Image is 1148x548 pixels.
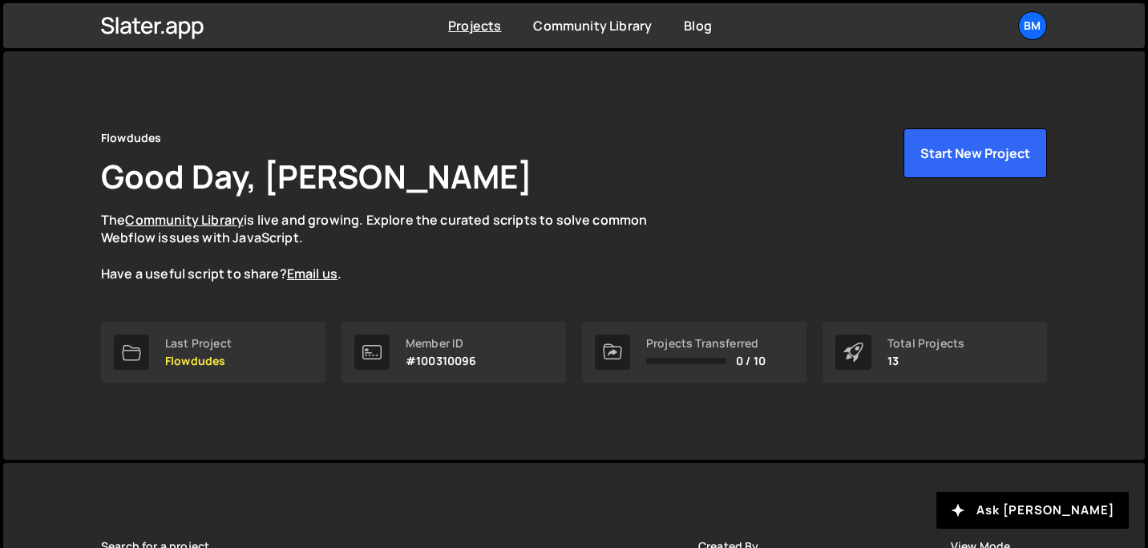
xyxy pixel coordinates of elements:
[165,337,232,350] div: Last Project
[287,265,338,282] a: Email us
[101,322,325,383] a: Last Project Flowdudes
[125,211,244,229] a: Community Library
[684,17,712,35] a: Blog
[165,355,232,367] p: Flowdudes
[903,128,1047,178] button: Start New Project
[736,355,766,367] span: 0 / 10
[646,337,766,350] div: Projects Transferred
[936,492,1129,529] button: Ask [PERSON_NAME]
[1018,11,1047,40] a: bm
[101,128,161,148] div: Flowdudes
[101,211,678,283] p: The is live and growing. Explore the curated scripts to solve common Webflow issues with JavaScri...
[887,355,964,367] p: 13
[101,154,532,198] h1: Good Day, [PERSON_NAME]
[448,17,501,35] a: Projects
[406,355,477,367] p: #100310096
[887,337,964,350] div: Total Projects
[406,337,477,350] div: Member ID
[533,17,652,35] a: Community Library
